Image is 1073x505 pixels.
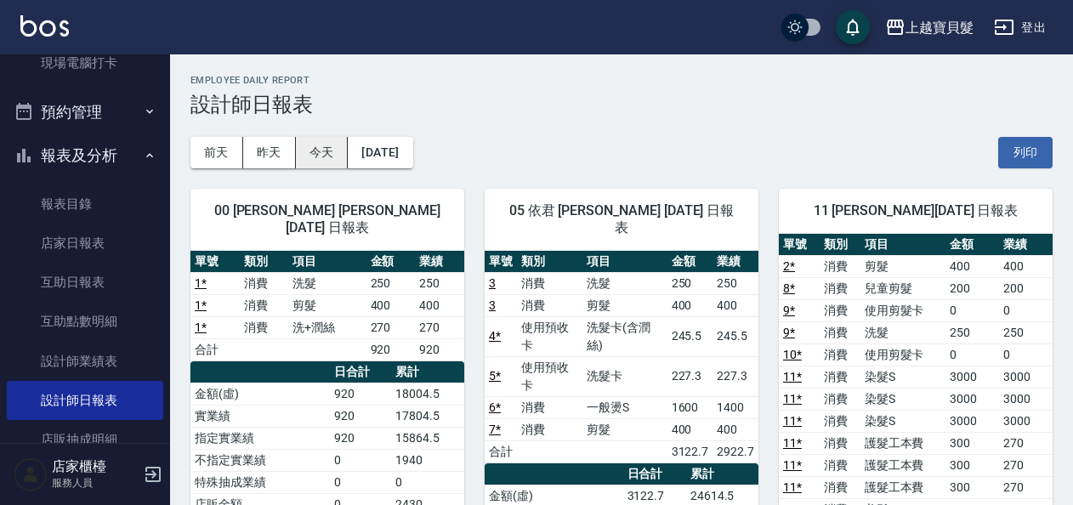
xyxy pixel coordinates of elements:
td: 200 [945,277,999,299]
h2: Employee Daily Report [190,75,1053,86]
td: 不指定實業績 [190,449,330,471]
td: 0 [999,299,1053,321]
td: 1400 [712,396,758,418]
a: 互助點數明細 [7,302,163,341]
td: 消費 [820,366,860,388]
td: 剪髮 [582,294,667,316]
button: 登出 [987,12,1053,43]
td: 消費 [820,343,860,366]
td: 消費 [820,476,860,498]
td: 17804.5 [391,405,464,427]
td: 3122.7 [667,440,713,462]
td: 使用剪髮卡 [860,343,946,366]
td: 洗髮 [582,272,667,294]
td: 250 [415,272,464,294]
td: 消費 [820,388,860,410]
td: 400 [366,294,416,316]
th: 金額 [366,251,416,273]
th: 日合計 [330,361,391,383]
td: 消費 [820,432,860,454]
td: 洗+潤絲 [288,316,366,338]
td: 合計 [190,338,240,360]
td: 消費 [240,316,289,338]
td: 3000 [999,388,1053,410]
th: 單號 [779,234,820,256]
th: 類別 [517,251,582,273]
th: 類別 [820,234,860,256]
a: 店販抽成明細 [7,420,163,459]
td: 消費 [240,294,289,316]
td: 15864.5 [391,427,464,449]
td: 使用剪髮卡 [860,299,946,321]
span: 05 依君 [PERSON_NAME] [DATE] 日報表 [505,202,738,236]
td: 250 [945,321,999,343]
td: 剪髮 [860,255,946,277]
th: 單號 [485,251,517,273]
td: 染髮S [860,366,946,388]
a: 3 [489,276,496,290]
td: 1600 [667,396,713,418]
td: 920 [330,383,391,405]
td: 指定實業績 [190,427,330,449]
td: 一般燙S [582,396,667,418]
span: 11 [PERSON_NAME][DATE] 日報表 [799,202,1032,219]
td: 使用預收卡 [517,316,582,356]
td: 300 [945,476,999,498]
td: 消費 [517,272,582,294]
th: 項目 [582,251,667,273]
td: 實業績 [190,405,330,427]
td: 400 [712,294,758,316]
td: 剪髮 [582,418,667,440]
td: 920 [330,405,391,427]
th: 日合計 [623,463,686,485]
td: 250 [366,272,416,294]
button: 前天 [190,137,243,168]
th: 類別 [240,251,289,273]
td: 2922.7 [712,440,758,462]
td: 400 [667,418,713,440]
td: 0 [391,471,464,493]
th: 項目 [860,234,946,256]
a: 報表目錄 [7,184,163,224]
button: 上越寶貝髮 [878,10,980,45]
th: 項目 [288,251,366,273]
td: 0 [999,343,1053,366]
table: a dense table [485,251,758,463]
table: a dense table [190,251,464,361]
td: 3000 [945,388,999,410]
h3: 設計師日報表 [190,93,1053,116]
td: 合計 [485,440,517,462]
td: 消費 [820,255,860,277]
td: 特殊抽成業績 [190,471,330,493]
td: 消費 [820,277,860,299]
td: 400 [667,294,713,316]
a: 現場電腦打卡 [7,43,163,82]
td: 洗髮卡(含潤絲) [582,316,667,356]
td: 300 [945,454,999,476]
th: 金額 [667,251,713,273]
th: 單號 [190,251,240,273]
td: 227.3 [667,356,713,396]
td: 400 [415,294,464,316]
td: 400 [945,255,999,277]
span: 00 [PERSON_NAME] [PERSON_NAME] [DATE] 日報表 [211,202,444,236]
button: 預約管理 [7,90,163,134]
td: 消費 [517,396,582,418]
td: 3000 [999,410,1053,432]
td: 0 [330,449,391,471]
td: 金額(虛) [190,383,330,405]
td: 消費 [820,410,860,432]
td: 消費 [820,454,860,476]
td: 920 [366,338,416,360]
td: 護髮工本費 [860,476,946,498]
td: 使用預收卡 [517,356,582,396]
td: 270 [999,432,1053,454]
td: 250 [999,321,1053,343]
td: 400 [999,255,1053,277]
p: 服務人員 [52,475,139,491]
button: 列印 [998,137,1053,168]
td: 護髮工本費 [860,454,946,476]
td: 洗髮 [860,321,946,343]
th: 業績 [712,251,758,273]
th: 業績 [999,234,1053,256]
